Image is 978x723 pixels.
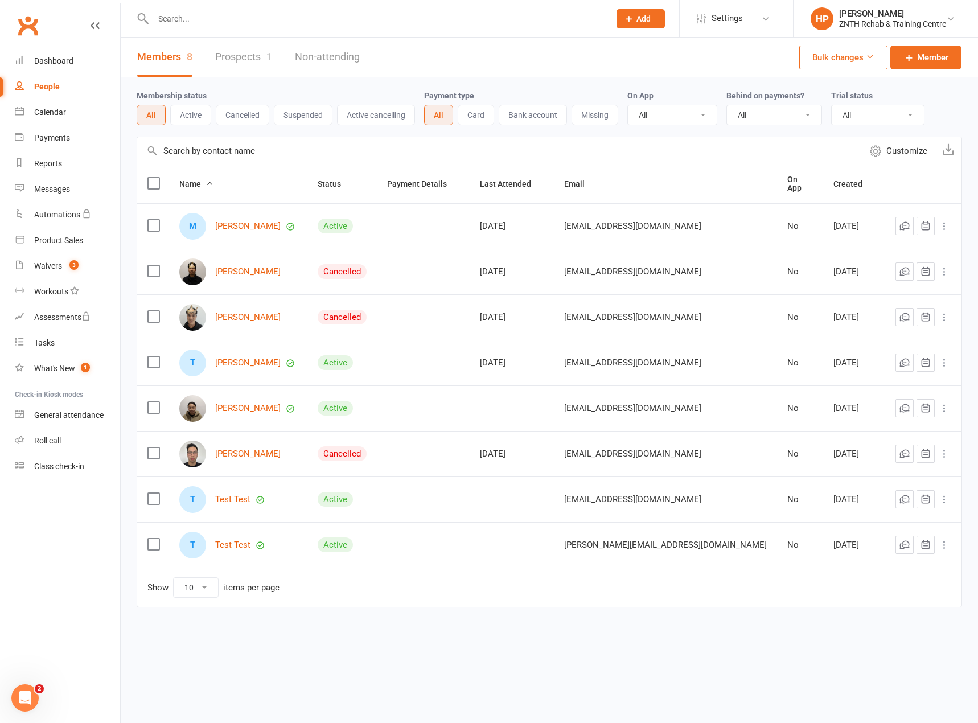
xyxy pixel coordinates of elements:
a: [PERSON_NAME] [215,404,281,413]
div: People [34,82,60,91]
button: Cancelled [216,105,269,125]
div: [DATE] [480,313,544,322]
span: [PERSON_NAME][EMAIL_ADDRESS][DOMAIN_NAME] [564,534,767,556]
span: Payment Details [387,179,459,188]
a: Member [890,46,961,69]
div: Payments [34,133,70,142]
div: [DATE] [833,495,875,504]
div: Active [318,219,353,233]
span: 2 [35,684,44,693]
span: [EMAIL_ADDRESS][DOMAIN_NAME] [564,306,701,328]
a: Automations [15,202,120,228]
a: Calendar [15,100,120,125]
button: Suspended [274,105,332,125]
a: Workouts [15,279,120,305]
button: Missing [572,105,618,125]
a: Waivers 3 [15,253,120,279]
span: [EMAIL_ADDRESS][DOMAIN_NAME] [564,261,701,282]
div: [DATE] [480,221,544,231]
a: Test Test [215,540,250,550]
iframe: Intercom live chat [11,684,39,712]
div: Roll call [34,436,61,445]
span: Last Attended [480,179,544,188]
div: T [179,486,206,513]
div: What's New [34,364,75,373]
a: General attendance kiosk mode [15,402,120,428]
div: No [787,221,813,231]
label: Behind on payments? [726,91,804,100]
a: [PERSON_NAME] [215,267,281,277]
button: Created [833,177,875,191]
div: 8 [187,51,192,63]
div: items per page [223,583,280,593]
div: Dashboard [34,56,73,65]
input: Search by contact name [137,137,862,165]
div: Workouts [34,287,68,296]
button: Bank account [499,105,567,125]
div: [DATE] [833,221,875,231]
span: Add [636,14,651,23]
a: Non-attending [295,38,360,77]
label: On App [627,91,654,100]
a: Test Test [215,495,250,504]
button: Add [617,9,665,28]
button: All [424,105,453,125]
span: [EMAIL_ADDRESS][DOMAIN_NAME] [564,397,701,419]
div: [DATE] [480,449,544,459]
div: [DATE] [833,358,875,368]
div: Messages [34,184,70,194]
div: [DATE] [833,449,875,459]
div: Class check-in [34,462,84,471]
button: Status [318,177,354,191]
div: Cancelled [318,264,367,279]
span: Name [179,179,213,188]
a: Class kiosk mode [15,454,120,479]
div: General attendance [34,410,104,420]
div: Cancelled [318,446,367,461]
span: [EMAIL_ADDRESS][DOMAIN_NAME] [564,488,701,510]
button: Customize [862,137,935,165]
div: Tasks [34,338,55,347]
span: Email [564,179,597,188]
div: Product Sales [34,236,83,245]
div: M [179,213,206,240]
div: No [787,267,813,277]
div: [DATE] [480,267,544,277]
span: [EMAIL_ADDRESS][DOMAIN_NAME] [564,443,701,465]
span: Customize [886,144,927,158]
div: ZNTH Rehab & Training Centre [839,19,946,29]
span: Member [917,51,948,64]
a: Members8 [137,38,192,77]
th: On App [777,165,823,203]
span: 3 [69,260,79,270]
label: Membership status [137,91,207,100]
a: [PERSON_NAME] [215,449,281,459]
div: Waivers [34,261,62,270]
label: Trial status [831,91,873,100]
button: Active cancelling [337,105,415,125]
div: Assessments [34,313,91,322]
button: Last Attended [480,177,544,191]
a: What's New1 [15,356,120,381]
div: Active [318,492,353,507]
div: 1 [266,51,272,63]
div: [DATE] [833,404,875,413]
div: No [787,358,813,368]
button: Payment Details [387,177,459,191]
a: [PERSON_NAME] [215,313,281,322]
span: 1 [81,363,90,372]
a: Prospects1 [215,38,272,77]
a: Assessments [15,305,120,330]
button: All [137,105,166,125]
input: Search... [150,11,602,27]
div: Show [147,577,280,598]
div: No [787,495,813,504]
span: Settings [712,6,743,31]
a: [PERSON_NAME] [215,221,281,231]
a: Payments [15,125,120,151]
div: Reports [34,159,62,168]
label: Payment type [424,91,474,100]
div: Calendar [34,108,66,117]
div: Active [318,401,353,416]
a: Tasks [15,330,120,356]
